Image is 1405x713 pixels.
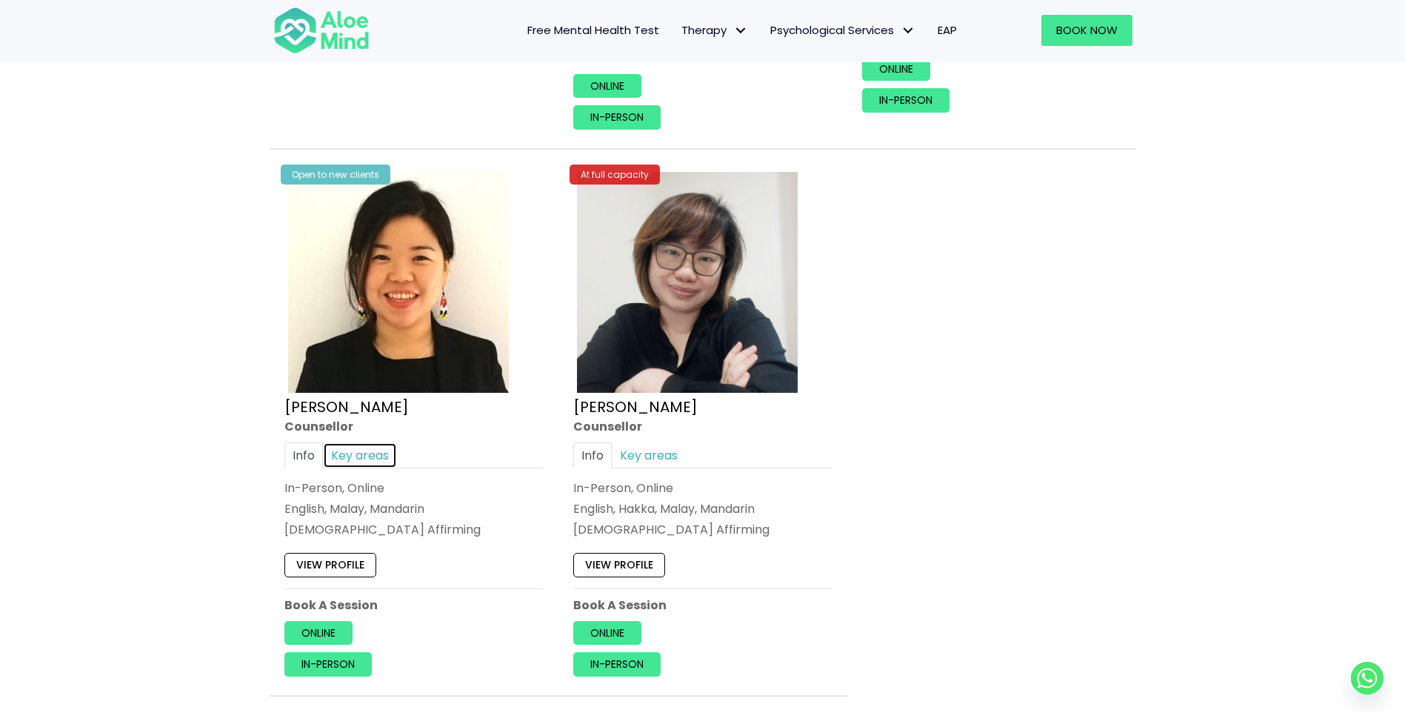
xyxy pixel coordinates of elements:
a: EAP [927,15,968,46]
a: In-person [573,106,661,130]
span: Therapy [681,22,748,38]
div: Counsellor [284,418,544,435]
a: Info [284,442,323,468]
a: [PERSON_NAME] [573,397,698,417]
p: English, Malay, Mandarin [284,500,544,517]
span: Psychological Services [770,22,915,38]
a: In-person [862,89,950,113]
nav: Menu [389,15,968,46]
a: Psychological ServicesPsychological Services: submenu [759,15,927,46]
img: Karen Counsellor [288,172,509,393]
div: At full capacity [570,165,660,185]
a: Whatsapp [1351,662,1384,694]
a: Info [573,442,612,468]
a: Online [573,621,641,645]
a: Online [284,621,353,645]
p: Book A Session [573,597,832,614]
a: View profile [573,553,665,577]
img: Yvonne crop Aloe Mind [577,172,798,393]
div: [DEMOGRAPHIC_DATA] Affirming [284,521,544,538]
p: English, Hakka, Malay, Mandarin [573,500,832,517]
span: Therapy: submenu [730,20,752,42]
div: Counsellor [573,418,832,435]
a: Book Now [1041,15,1132,46]
p: Book A Session [284,597,544,614]
a: In-person [284,652,372,676]
img: Aloe mind Logo [273,6,370,55]
div: In-Person, Online [573,480,832,497]
a: Key areas [612,442,686,468]
a: Key areas [323,442,397,468]
a: Free Mental Health Test [516,15,670,46]
span: Free Mental Health Test [527,22,659,38]
a: In-person [573,652,661,676]
a: Online [573,74,641,98]
span: EAP [938,22,957,38]
div: Open to new clients [281,165,390,185]
span: Psychological Services: submenu [898,20,919,42]
a: [PERSON_NAME] [284,397,409,417]
a: View profile [284,553,376,577]
div: In-Person, Online [284,480,544,497]
span: Book Now [1056,22,1118,38]
a: TherapyTherapy: submenu [670,15,759,46]
a: Online [862,57,930,81]
div: [DEMOGRAPHIC_DATA] Affirming [573,521,832,538]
